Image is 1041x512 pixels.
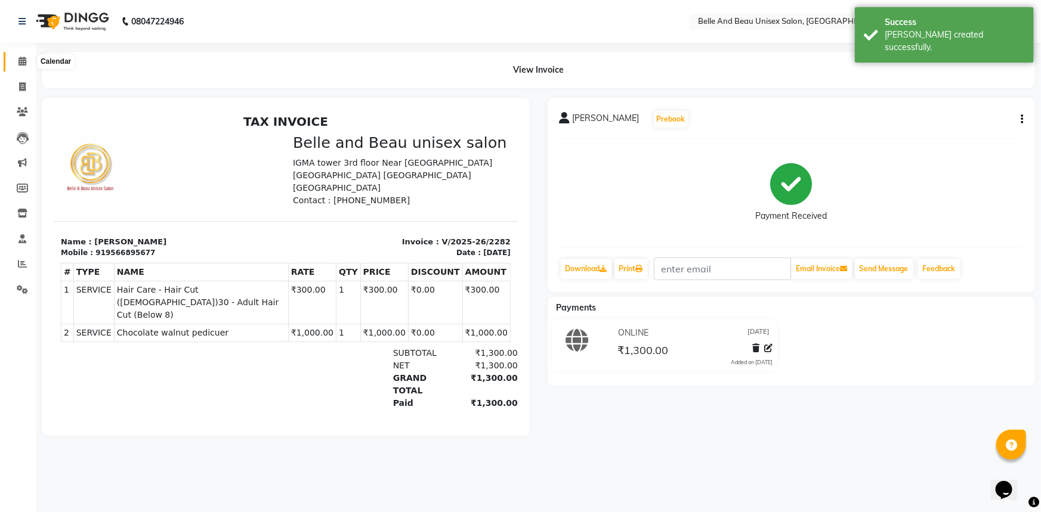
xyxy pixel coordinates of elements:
[7,5,457,19] h2: TAX INVOICE
[332,237,399,250] div: SUBTOTAL
[8,154,20,172] th: #
[355,172,409,215] td: ₹0.00
[885,29,1025,54] div: Bill created successfully.
[731,358,773,367] div: Added on [DATE]
[8,215,20,232] td: 2
[307,215,354,232] td: ₹1,000.00
[332,250,399,262] div: NET
[239,85,457,97] p: Contact : [PHONE_NUMBER]
[355,154,409,172] th: DISCOUNT
[307,172,354,215] td: ₹300.00
[8,172,20,215] td: 1
[7,126,225,138] p: Name : [PERSON_NAME]
[63,217,232,229] span: Chocolate walnut pedicuer
[398,237,464,250] div: ₹1,300.00
[20,172,60,215] td: SERVICE
[30,5,112,38] img: logo
[332,262,399,287] div: GRAND TOTAL
[654,257,791,280] input: enter email
[7,138,39,148] div: Mobile :
[747,327,770,339] span: [DATE]
[42,52,1035,88] div: View Invoice
[654,111,688,128] button: Prebook
[283,172,307,215] td: 1
[792,259,852,279] button: Email Invoice
[409,154,456,172] th: AMOUNT
[239,126,457,138] p: Invoice : V/2025-26/2282
[557,302,597,313] span: Payments
[430,138,457,148] div: [DATE]
[755,210,827,223] div: Payment Received
[307,154,354,172] th: PRICE
[283,215,307,232] td: 1
[234,215,282,232] td: ₹1,000.00
[63,174,232,212] span: Hair Care - Hair Cut ([DEMOGRAPHIC_DATA])30 - Adult Hair Cut (Below 8)
[42,138,101,148] div: 919566895677
[855,259,913,279] button: Send Message
[60,154,234,172] th: NAME
[918,259,960,279] a: Feedback
[38,55,74,69] div: Calendar
[239,24,457,42] h3: Belle and Beau unisex salon
[398,287,464,300] div: ₹1,300.00
[398,262,464,287] div: ₹1,300.00
[283,154,307,172] th: QTY
[885,16,1025,29] div: Success
[131,5,184,38] b: 08047224946
[332,287,399,300] div: Paid
[573,112,640,129] span: [PERSON_NAME]
[398,250,464,262] div: ₹1,300.00
[561,259,612,279] a: Download
[234,172,282,215] td: ₹300.00
[355,215,409,232] td: ₹0.00
[409,172,456,215] td: ₹300.00
[20,154,60,172] th: TYPE
[403,138,427,148] div: Date :
[617,343,668,360] span: ₹1,300.00
[618,327,648,339] span: ONLINE
[614,259,648,279] a: Print
[20,215,60,232] td: SERVICE
[239,47,457,85] p: IGMA tower 3rd floor Near [GEOGRAPHIC_DATA] [GEOGRAPHIC_DATA] [GEOGRAPHIC_DATA] [GEOGRAPHIC_DATA]
[409,215,456,232] td: ₹1,000.00
[991,464,1029,500] iframe: chat widget
[234,154,282,172] th: RATE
